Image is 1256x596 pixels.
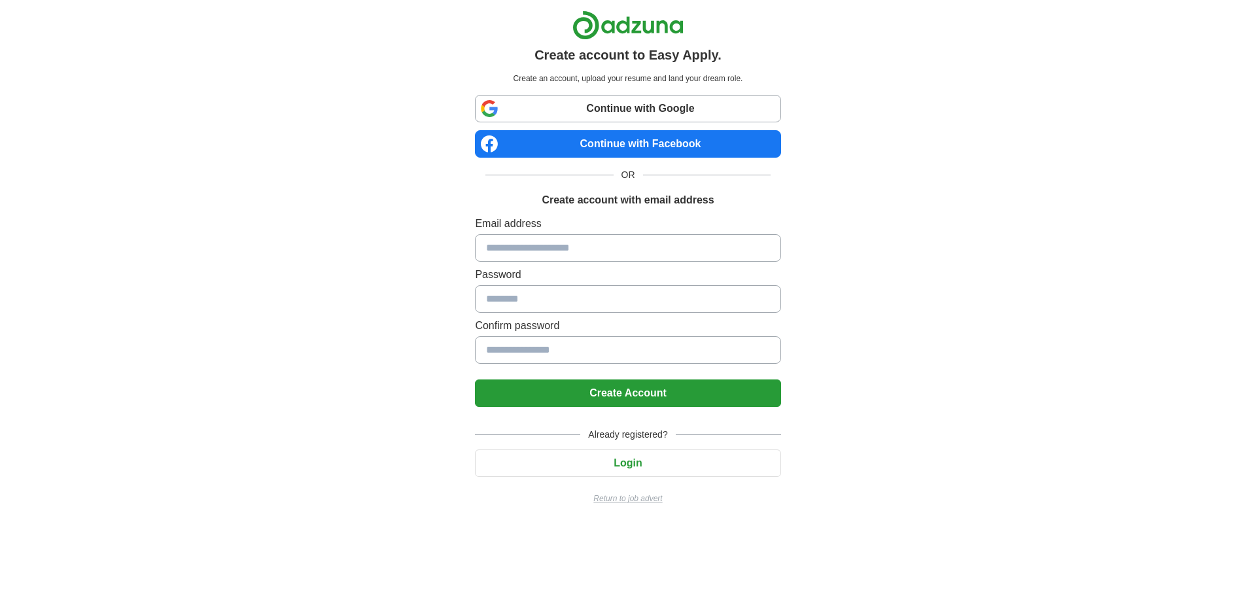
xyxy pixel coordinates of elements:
span: Already registered? [580,428,675,442]
h1: Create account with email address [542,192,714,208]
button: Login [475,449,780,477]
a: Continue with Facebook [475,130,780,158]
img: Adzuna logo [572,10,684,40]
button: Create Account [475,379,780,407]
a: Return to job advert [475,493,780,504]
h1: Create account to Easy Apply. [534,45,722,65]
p: Create an account, upload your resume and land your dream role. [478,73,778,84]
span: OR [614,168,643,182]
a: Continue with Google [475,95,780,122]
label: Email address [475,216,780,232]
label: Password [475,267,780,283]
a: Login [475,457,780,468]
label: Confirm password [475,318,780,334]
